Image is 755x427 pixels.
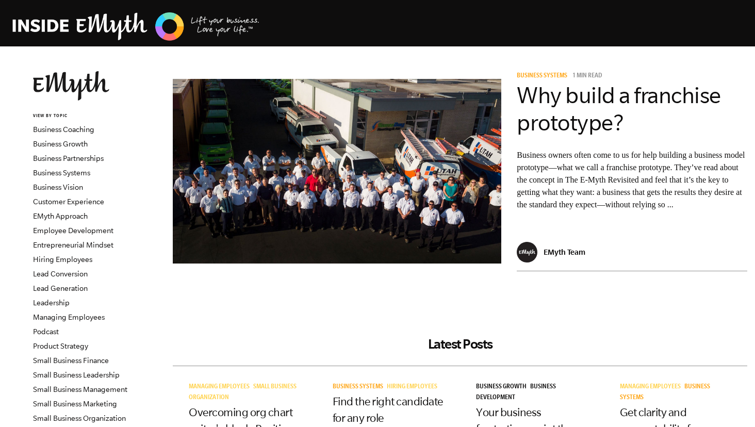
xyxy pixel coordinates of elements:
[387,384,441,391] a: Hiring Employees
[476,384,527,391] span: Business Growth
[33,342,88,350] a: Product Strategy
[33,241,113,249] a: Entrepreneurial Mindset
[12,11,260,42] img: EMyth Business Coaching
[33,255,92,264] a: Hiring Employees
[189,384,250,391] span: Managing Employees
[33,125,94,134] a: Business Coaching
[33,154,104,162] a: Business Partnerships
[517,73,567,80] span: Business Systems
[33,140,88,148] a: Business Growth
[517,73,571,80] a: Business Systems
[33,414,126,422] a: Small Business Organization
[33,198,104,206] a: Customer Experience
[33,356,109,365] a: Small Business Finance
[387,384,437,391] span: Hiring Employees
[620,384,681,391] span: Managing Employees
[33,226,113,235] a: Employee Development
[33,299,70,307] a: Leadership
[333,384,383,391] span: Business Systems
[572,73,602,80] p: 1 min read
[33,71,109,101] img: EMyth
[517,83,721,135] a: Why build a franchise prototype?
[517,242,537,262] img: EMyth Team - EMyth
[703,377,755,427] iframe: Chat Widget
[33,284,88,292] a: Lead Generation
[33,313,105,321] a: Managing Employees
[33,183,83,191] a: Business Vision
[33,212,88,220] a: EMyth Approach
[476,384,530,391] a: Business Growth
[33,270,88,278] a: Lead Conversion
[620,384,684,391] a: Managing Employees
[33,327,59,336] a: Podcast
[173,79,501,264] img: business model prototype
[33,385,127,393] a: Small Business Management
[173,336,747,352] h2: Latest Posts
[333,395,443,424] a: Find the right candidate for any role
[517,149,747,211] p: Business owners often come to us for help building a business model prototype—what we call a fran...
[33,400,117,408] a: Small Business Marketing
[189,384,253,391] a: Managing Employees
[33,113,157,120] h6: VIEW BY TOPIC
[33,169,90,177] a: Business Systems
[333,384,387,391] a: Business Systems
[544,248,585,256] p: EMyth Team
[33,371,120,379] a: Small Business Leadership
